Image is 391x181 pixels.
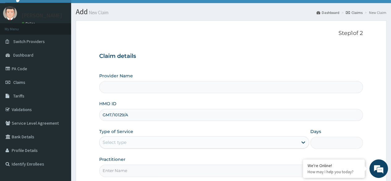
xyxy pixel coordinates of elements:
a: Online [22,21,36,26]
span: Tariffs [13,93,24,99]
label: Days [310,128,321,135]
span: Claims [13,80,25,85]
a: Claims [346,10,363,15]
a: Dashboard [317,10,339,15]
img: User Image [3,6,17,20]
h3: Claim details [99,53,363,60]
p: How may I help you today? [308,169,360,175]
p: Step 1 of 2 [99,30,363,37]
span: Switch Providers [13,39,45,44]
input: Enter Name [99,165,363,177]
label: Provider Name [99,73,133,79]
p: [PERSON_NAME] [22,13,62,18]
li: New Claim [363,10,386,15]
h1: Add [76,8,386,16]
div: Select type [103,139,126,145]
input: Enter HMO ID [99,109,363,121]
label: HMO ID [99,101,117,107]
span: Dashboard [13,52,33,58]
label: Type of Service [99,128,133,135]
small: New Claim [88,10,108,15]
div: We're Online! [308,163,360,168]
label: Practitioner [99,156,125,162]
